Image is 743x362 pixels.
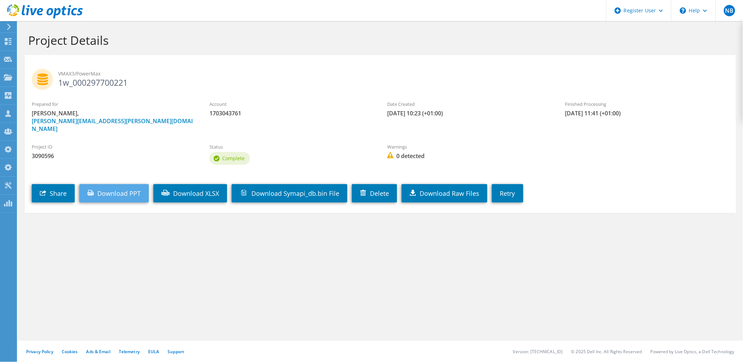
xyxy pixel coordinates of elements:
label: Warnings [387,143,551,150]
a: Privacy Policy [26,349,53,355]
a: Download Raw Files [402,184,487,203]
label: Prepared for [32,101,195,108]
a: EULA [148,349,159,355]
label: Account [209,101,373,108]
span: [DATE] 10:23 (+01:00) [387,109,551,117]
a: Support [168,349,184,355]
li: Powered by Live Optics, a Dell Technology [651,349,735,355]
a: Telemetry [119,349,140,355]
a: Share [32,184,75,203]
span: [DATE] 11:41 (+01:00) [565,109,729,117]
li: © 2025 Dell Inc. All Rights Reserved [571,349,642,355]
a: Download XLSX [153,184,227,203]
label: Status [209,143,373,150]
label: Date Created [387,101,551,108]
a: Retry [492,184,523,203]
span: VMAX3/PowerMax [58,70,729,78]
a: Delete [352,184,397,203]
span: Complete [222,155,245,162]
label: Finished Processing [565,101,729,108]
a: [PERSON_NAME][EMAIL_ADDRESS][PERSON_NAME][DOMAIN_NAME] [32,117,193,133]
span: NB [724,5,735,16]
a: Download PPT [79,184,149,203]
a: Ads & Email [86,349,110,355]
span: 1703043761 [209,109,373,117]
a: Cookies [62,349,78,355]
h1: Project Details [28,33,729,48]
span: [PERSON_NAME], [32,109,195,133]
h2: 1w_000297700221 [32,69,729,86]
label: Project ID [32,143,195,150]
li: Version: [TECHNICAL_ID] [513,349,563,355]
span: 0 detected [387,152,551,160]
svg: \n [680,7,686,14]
a: Download Symapi_db.bin File [232,184,347,203]
span: 3090596 [32,152,195,160]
